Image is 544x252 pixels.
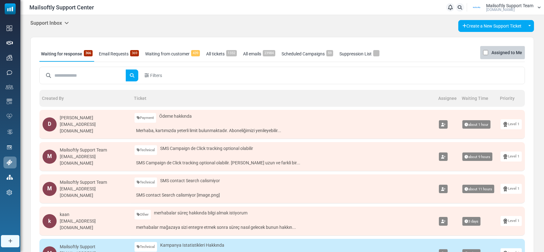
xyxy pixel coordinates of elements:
img: landing_pages.svg [7,145,12,150]
label: Assigned to Me [491,49,522,56]
div: Mailsoftly Support Team [60,179,129,186]
th: Priority [497,90,525,107]
a: Level 1 [501,152,522,161]
a: merhabalar mağazaya sizi entegre etmek sonra süreç nasıl gelecek bunun hakkın... [135,223,433,232]
div: k [43,214,57,228]
div: [EMAIL_ADDRESS][DOMAIN_NAME] [60,153,129,167]
span: 366 [84,50,93,56]
span: [DOMAIN_NAME] [486,8,515,12]
a: Technical [135,145,157,155]
div: M [43,182,57,196]
th: Waiting Time [459,90,497,107]
img: support-icon-active.svg [7,160,12,165]
span: 59 [326,50,333,56]
img: contacts-icon.svg [6,85,13,89]
span: Mailsoftly Support Team [486,3,533,8]
span: Ödeme hakkında [159,113,192,120]
div: [EMAIL_ADDRESS][DOMAIN_NAME] [60,121,129,134]
th: Assignee [436,90,459,107]
a: Suppression List [338,46,381,62]
div: M [43,150,57,164]
a: Level 1 [501,216,522,226]
a: All tickets1332 [205,46,238,62]
a: Merhaba, kartımızda yeterli limit bulunmaktadır. Aboneliğimizi yenileyebilir... [135,126,433,136]
span: SMS contact Search calismiyor [160,177,220,184]
span: SMS Campaign de Click tracking optional olabilir [160,145,253,152]
a: SMS contact Search calismiyor [image.png] [135,190,433,200]
a: Waiting from customer439 [144,46,201,62]
span: 439 [191,50,200,56]
img: settings-icon.svg [7,190,12,195]
a: All emails23984 [241,46,277,62]
span: 1332 [226,50,237,56]
span: 23984 [263,50,275,56]
span: 369 [130,50,139,56]
img: domain-health-icon.svg [7,114,12,119]
span: about 9 hours [462,152,492,161]
div: [PERSON_NAME] [60,115,129,121]
th: Created By [39,90,131,107]
a: Level 1 [501,119,522,129]
span: 3 days [462,217,480,226]
span: Mailsoftly Support Center [29,3,94,12]
img: User Logo [469,3,485,12]
span: merhabalar süreç hakkında bilgi almak istiyorum [154,210,247,216]
a: Technical [135,177,157,187]
h5: Support Inbox [30,20,69,26]
a: Technical [135,242,157,252]
a: Create a New Support Ticket [458,20,526,32]
div: Mailsoftly Support Team [60,147,129,153]
img: email-templates-icon.svg [7,99,12,104]
a: Email Requests369 [97,46,140,62]
a: Waiting for response366 [39,46,94,62]
img: campaigns-icon.png [7,55,12,60]
div: Mailsoftly Support [60,244,129,250]
span: Filters [150,72,162,79]
div: [EMAIL_ADDRESS][DOMAIN_NAME] [60,186,129,199]
a: Level 1 [501,184,522,193]
a: Payment [135,113,156,123]
img: workflow.svg [7,128,13,136]
span: about 1 hour [462,120,491,129]
img: mailsoftly_icon_blue_white.svg [5,3,16,14]
a: Other [135,210,151,219]
div: kaan [60,211,129,218]
img: dashboard-icon.svg [7,25,12,31]
div: [EMAIL_ADDRESS][DOMAIN_NAME] [60,218,129,231]
span: about 11 hours [462,185,494,193]
img: sms-icon.png [7,70,12,75]
div: D [43,117,57,131]
a: User Logo Mailsoftly Support Team [DOMAIN_NAME] [469,3,541,12]
a: SMS Campaign de Click tracking optional olabilir. [PERSON_NAME] uzun ve farkli bir... [135,158,433,168]
a: Scheduled Campaigns59 [280,46,335,62]
th: Ticket [131,90,436,107]
span: Kampanya Istatistikleri Hakkında [160,242,224,249]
